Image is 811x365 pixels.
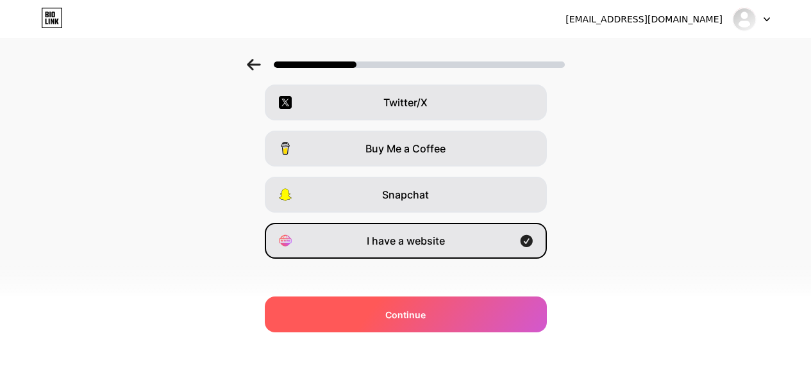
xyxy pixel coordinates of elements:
[382,187,429,202] span: Snapchat
[383,95,428,110] span: Twitter/X
[385,308,426,321] span: Continue
[565,13,723,26] div: [EMAIL_ADDRESS][DOMAIN_NAME]
[732,7,757,31] img: mbiyopay
[367,233,445,248] span: I have a website
[365,141,446,156] span: Buy Me a Coffee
